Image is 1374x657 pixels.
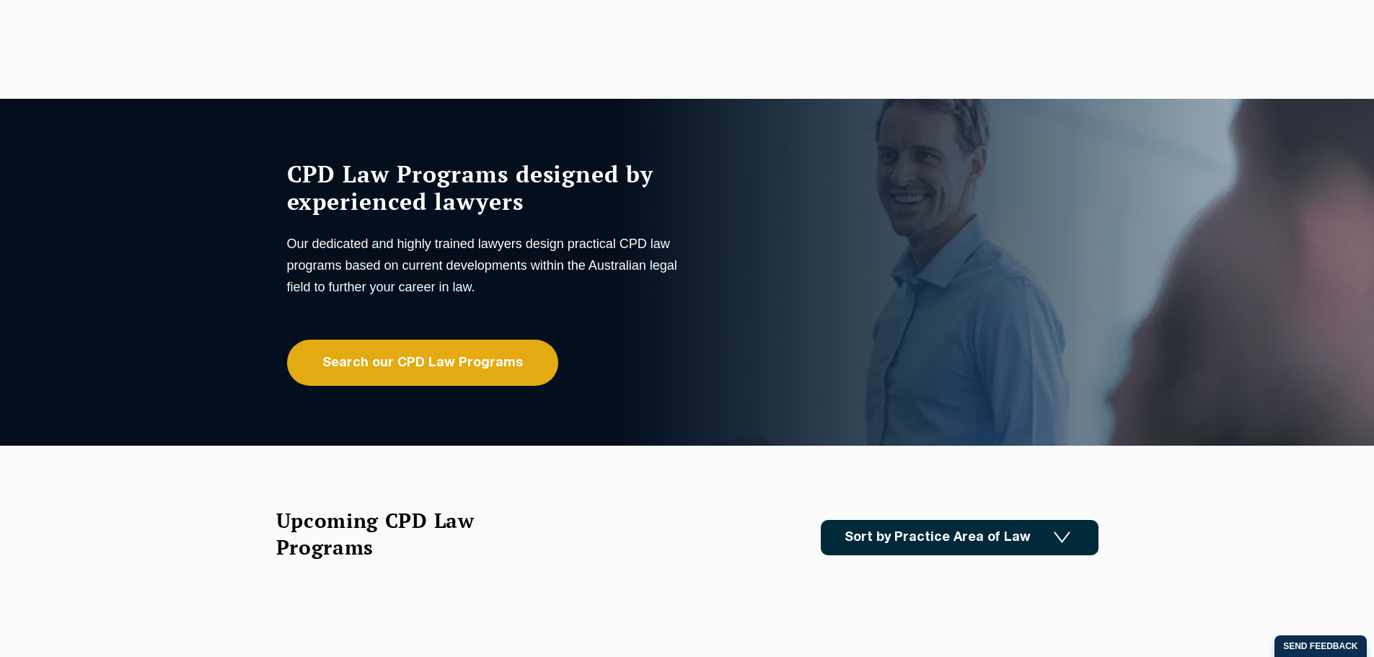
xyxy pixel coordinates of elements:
p: Our dedicated and highly trained lawyers design practical CPD law programs based on current devel... [287,233,684,298]
h1: CPD Law Programs designed by experienced lawyers [287,160,684,215]
a: Search our CPD Law Programs [287,340,558,386]
h2: Upcoming CPD Law Programs [276,507,511,560]
a: Sort by Practice Area of Law [821,520,1098,555]
img: Icon [1054,532,1070,544]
